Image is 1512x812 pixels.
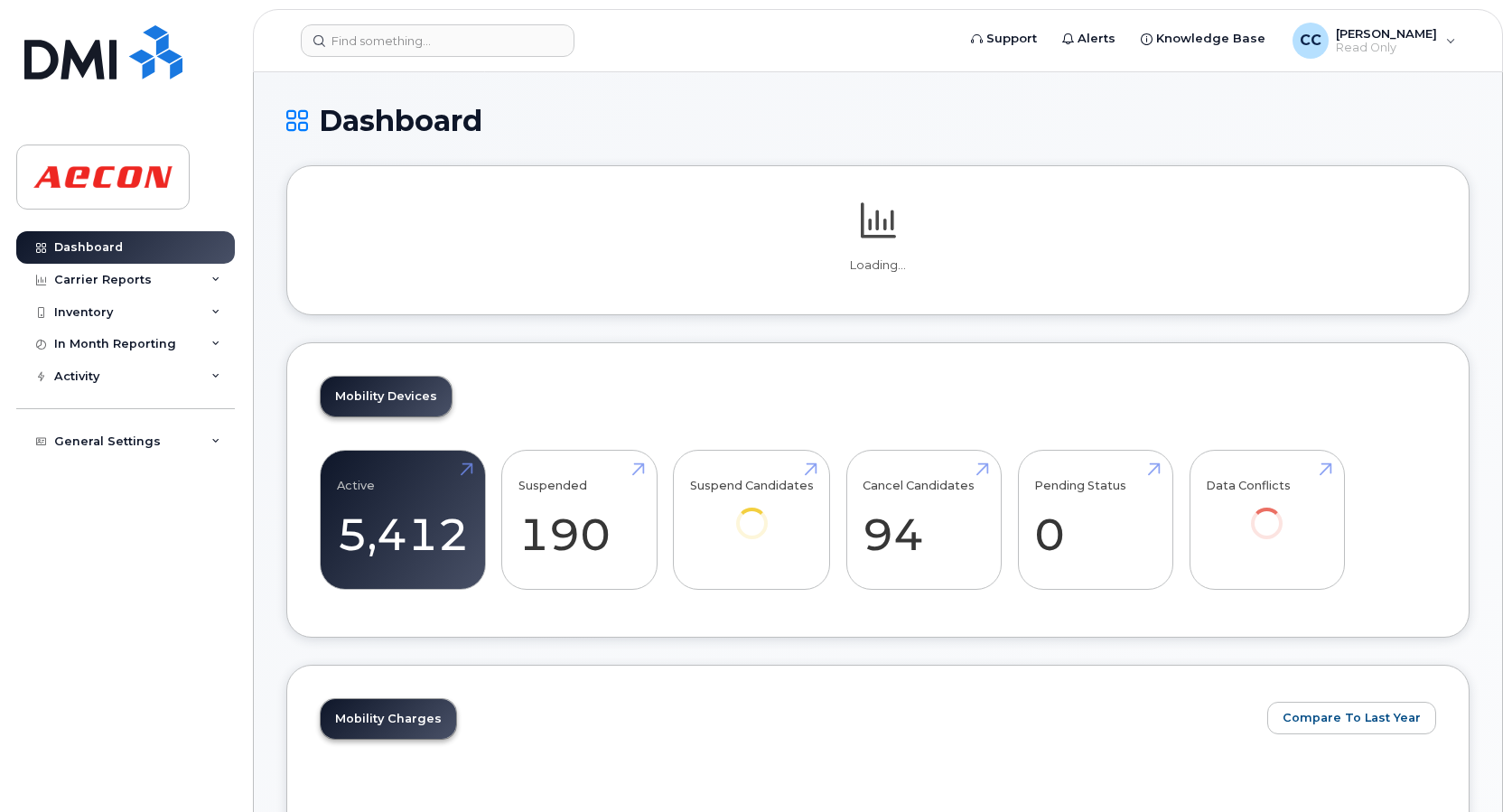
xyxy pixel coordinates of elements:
[321,699,456,739] a: Mobility Charges
[1283,709,1421,726] span: Compare To Last Year
[321,377,452,416] a: Mobility Devices
[320,257,1436,274] p: Loading...
[518,461,640,580] a: Suspended 190
[286,105,1470,136] h1: Dashboard
[337,461,469,580] a: Active 5,412
[1267,702,1436,734] button: Compare To Last Year
[690,461,814,565] a: Suspend Candidates
[1206,461,1328,565] a: Data Conflicts
[863,461,985,580] a: Cancel Candidates 94
[1034,461,1156,580] a: Pending Status 0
